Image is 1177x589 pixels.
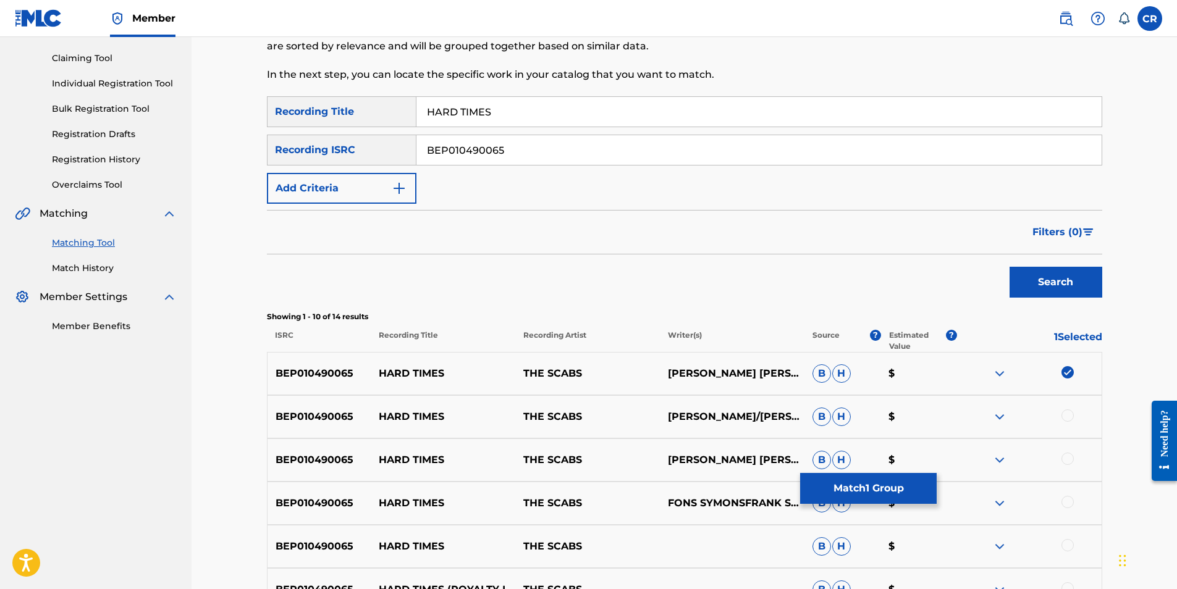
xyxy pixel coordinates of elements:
p: [PERSON_NAME]/[PERSON_NAME] [PERSON_NAME] [660,409,804,424]
iframe: Resource Center [1142,391,1177,491]
p: [PERSON_NAME] [PERSON_NAME] [660,453,804,467]
p: Recording Title [370,330,515,352]
span: H [832,537,851,556]
div: Drag [1119,542,1126,579]
img: deselect [1061,366,1074,378]
a: Matching Tool [52,236,177,249]
iframe: Chat Widget [1115,530,1177,589]
span: ? [946,330,957,341]
a: Bulk Registration Tool [52,102,177,115]
span: B [812,407,831,426]
span: B [812,537,831,556]
img: filter [1083,228,1094,236]
a: Match History [52,262,177,275]
p: Recording Artist [515,330,660,352]
img: expand [992,453,1007,467]
p: $ [880,539,957,554]
p: The first step is to locate recordings not yet matched to your works by entering criteria in the ... [267,24,910,54]
a: Claiming Tool [52,52,177,65]
a: Individual Registration Tool [52,77,177,90]
button: Search [1010,267,1102,298]
p: HARD TIMES [371,453,515,467]
span: Filters ( 0 ) [1032,225,1082,240]
img: expand [992,366,1007,381]
button: Filters (0) [1025,217,1102,248]
p: FONS SYMONSFRANK SAENEN [660,496,804,511]
p: Source [812,330,840,352]
p: Writer(s) [660,330,804,352]
img: 9d2ae6d4665cec9f34b9.svg [392,181,407,196]
img: expand [162,290,177,304]
div: Notifications [1118,12,1130,25]
p: [PERSON_NAME] [PERSON_NAME] [PERSON_NAME] [660,366,804,381]
p: HARD TIMES [371,539,515,554]
img: MLC Logo [15,9,62,27]
img: Member Settings [15,290,30,304]
img: expand [992,539,1007,554]
p: THE SCABS [515,366,660,381]
p: HARD TIMES [371,409,515,424]
span: Matching [40,206,88,221]
p: Estimated Value [889,330,946,352]
p: In the next step, you can locate the specific work in your catalog that you want to match. [267,67,910,82]
button: Match1 Group [800,473,937,504]
img: help [1091,11,1105,26]
span: B [812,364,831,383]
img: search [1058,11,1073,26]
button: Add Criteria [267,173,416,204]
p: ISRC [267,330,371,352]
p: THE SCABS [515,539,660,554]
p: Showing 1 - 10 of 14 results [267,311,1102,322]
p: $ [880,366,957,381]
a: Registration History [52,153,177,166]
a: Overclaims Tool [52,178,177,191]
img: expand [992,496,1007,511]
p: BEP010490065 [268,366,371,381]
img: expand [162,206,177,221]
p: 1 Selected [957,330,1102,352]
div: User Menu [1137,6,1162,31]
form: Search Form [267,96,1102,304]
span: H [832,451,851,469]
div: Help [1086,6,1110,31]
p: $ [880,409,957,424]
p: THE SCABS [515,453,660,467]
a: Public Search [1053,6,1078,31]
span: Member [132,11,175,25]
img: Top Rightsholder [110,11,125,26]
a: Member Benefits [52,320,177,333]
p: $ [880,453,957,467]
p: THE SCABS [515,496,660,511]
p: BEP010490065 [268,453,371,467]
a: Registration Drafts [52,128,177,141]
span: Member Settings [40,290,127,304]
p: HARD TIMES [371,496,515,511]
span: H [832,364,851,383]
span: B [812,451,831,469]
p: HARD TIMES [371,366,515,381]
span: H [832,407,851,426]
p: BEP010490065 [268,539,371,554]
span: ? [870,330,881,341]
p: BEP010490065 [268,409,371,424]
p: BEP010490065 [268,496,371,511]
p: THE SCABS [515,409,660,424]
img: Matching [15,206,30,221]
img: expand [992,409,1007,424]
